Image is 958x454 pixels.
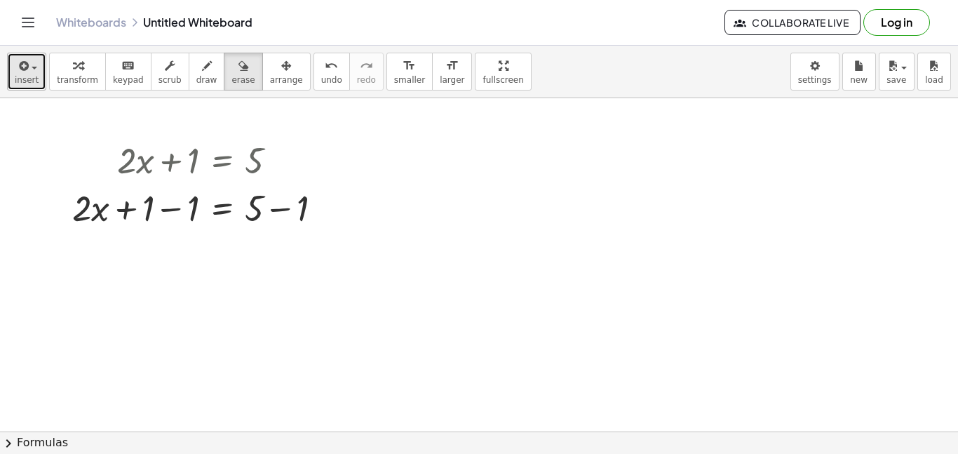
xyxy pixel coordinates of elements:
[196,75,217,85] span: draw
[879,53,915,91] button: save
[917,53,951,91] button: load
[270,75,303,85] span: arrange
[925,75,943,85] span: load
[798,75,832,85] span: settings
[7,53,46,91] button: insert
[313,53,350,91] button: undoundo
[724,10,861,35] button: Collaborate Live
[445,58,459,74] i: format_size
[886,75,906,85] span: save
[360,58,373,74] i: redo
[790,53,839,91] button: settings
[842,53,876,91] button: new
[105,53,151,91] button: keyboardkeypad
[863,9,930,36] button: Log in
[151,53,189,91] button: scrub
[483,75,523,85] span: fullscreen
[189,53,225,91] button: draw
[349,53,384,91] button: redoredo
[262,53,311,91] button: arrange
[475,53,531,91] button: fullscreen
[440,75,464,85] span: larger
[231,75,255,85] span: erase
[403,58,416,74] i: format_size
[224,53,262,91] button: erase
[432,53,472,91] button: format_sizelarger
[17,11,39,34] button: Toggle navigation
[736,16,849,29] span: Collaborate Live
[121,58,135,74] i: keyboard
[15,75,39,85] span: insert
[850,75,868,85] span: new
[394,75,425,85] span: smaller
[325,58,338,74] i: undo
[56,15,126,29] a: Whiteboards
[357,75,376,85] span: redo
[158,75,182,85] span: scrub
[386,53,433,91] button: format_sizesmaller
[57,75,98,85] span: transform
[49,53,106,91] button: transform
[113,75,144,85] span: keypad
[321,75,342,85] span: undo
